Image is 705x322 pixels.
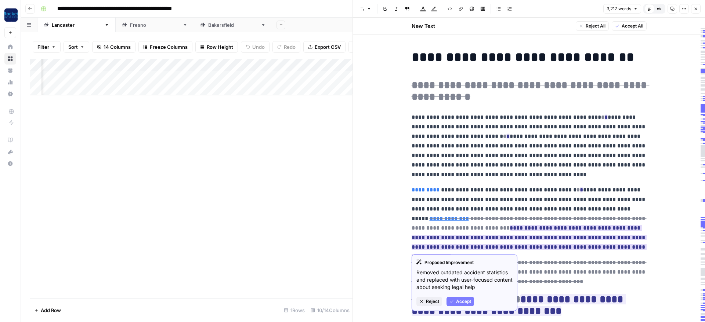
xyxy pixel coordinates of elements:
a: Settings [4,88,16,100]
span: Row Height [207,43,233,51]
span: Freeze Columns [150,43,188,51]
button: Accept All [612,21,647,31]
button: Row Height [195,41,238,53]
button: Workspace: Rocket Pilots [4,6,16,24]
span: Export CSV [315,43,341,51]
div: 1 Rows [281,304,308,316]
a: Usage [4,76,16,88]
img: Rocket Pilots Logo [4,8,18,22]
a: [GEOGRAPHIC_DATA] [116,18,194,32]
button: Freeze Columns [138,41,192,53]
button: Help + Support [4,158,16,169]
h2: New Text [412,22,435,30]
button: Add Row [30,304,65,316]
span: Filter [37,43,49,51]
a: [GEOGRAPHIC_DATA] [194,18,272,32]
a: AirOps Academy [4,134,16,146]
div: [GEOGRAPHIC_DATA] [208,21,258,29]
span: Accept [456,298,471,305]
button: Redo [272,41,300,53]
p: Removed outdated accident statistics and replaced with user-focused content about seeking legal help [416,269,513,291]
button: Sort [64,41,89,53]
button: 3,217 words [603,4,641,14]
div: Proposed Improvement [416,259,513,266]
div: What's new? [5,146,16,157]
div: 10/14 Columns [308,304,352,316]
button: Reject All [576,21,609,31]
button: Undo [241,41,270,53]
button: Filter [33,41,61,53]
a: Your Data [4,65,16,76]
button: Reject [416,297,442,306]
button: 14 Columns [92,41,135,53]
span: Add Row [41,307,61,314]
button: Export CSV [303,41,346,53]
span: Reject [426,298,439,305]
span: 3,217 words [607,6,631,12]
span: Accept All [622,23,643,29]
button: Accept [446,297,474,306]
div: [GEOGRAPHIC_DATA] [52,21,101,29]
span: Reject All [586,23,605,29]
span: Redo [284,43,296,51]
span: 14 Columns [104,43,131,51]
button: What's new? [4,146,16,158]
a: Browse [4,53,16,65]
div: [GEOGRAPHIC_DATA] [130,21,180,29]
a: [GEOGRAPHIC_DATA] [37,18,116,32]
a: Home [4,41,16,53]
span: Undo [252,43,265,51]
span: Sort [68,43,78,51]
